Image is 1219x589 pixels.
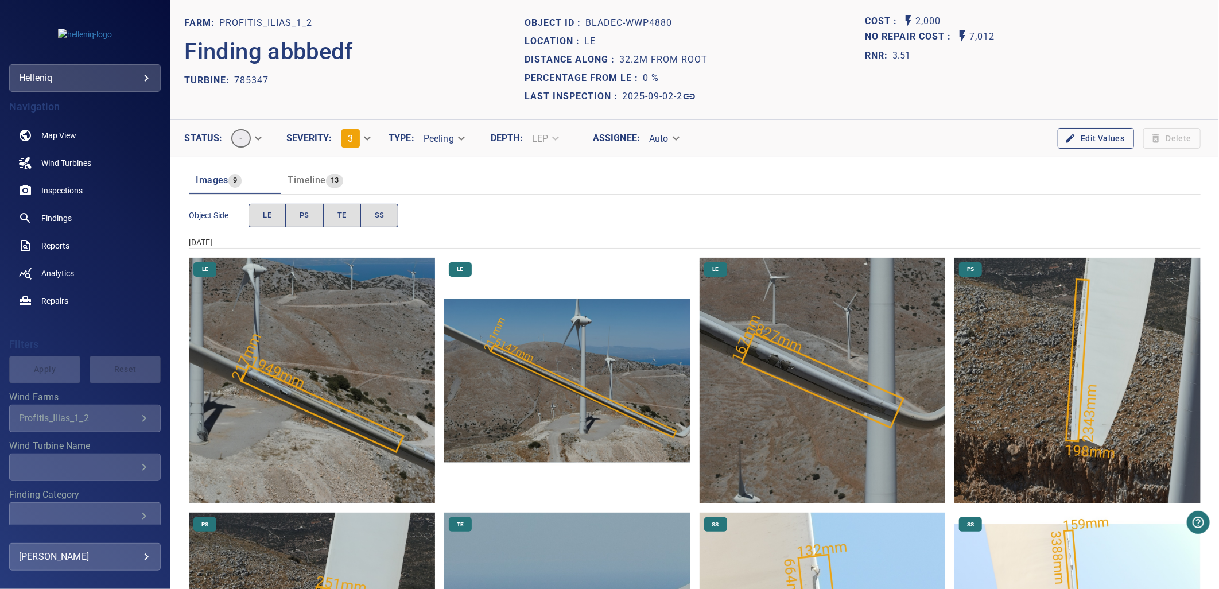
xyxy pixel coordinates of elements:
span: The base labour and equipment costs to repair the finding. Does not include the loss of productio... [865,14,902,29]
svg: Auto Cost [902,14,915,28]
span: SS [960,521,981,529]
span: 3 [348,133,353,144]
div: Profitis_Ilias_1_2 [19,413,137,424]
p: 32.2m from root [619,53,708,67]
span: Projected additional costs incurred by waiting 1 year to repair. This is a function of possible i... [865,29,956,45]
span: The ratio of the additional incurred cost of repair in 1 year and the cost of repairing today. Fi... [865,46,911,65]
span: LE [195,265,215,273]
a: windturbines noActive [9,149,161,177]
img: Profitis_Ilias_1_2/785347/2025-09-02-2/2025-09-02-1/image11wp13.jpg [444,258,690,504]
div: Auto [640,129,687,149]
label: Wind Farms [9,393,161,402]
img: helleniq-logo [58,29,112,40]
span: Images [196,175,228,185]
h4: Filters [9,339,161,350]
label: Type : [389,134,414,143]
svg: Auto No Repair Cost [956,29,969,43]
span: Repairs [41,295,68,307]
div: helleniq [19,69,151,87]
p: FARM: [184,16,219,30]
div: Wind Farms [9,405,161,432]
span: 9 [228,174,242,187]
span: Wind Turbines [41,157,91,169]
p: 0 % [643,71,659,85]
span: TE [450,521,471,529]
img: Profitis_Ilias_1_2/785347/2025-09-02-2/2025-09-02-1/image12wp14.jpg [700,258,946,504]
p: Location : [525,34,584,48]
span: SS [375,209,385,222]
div: helleniq [9,64,161,92]
div: LEP [523,129,566,149]
div: Finding Category [9,502,161,530]
button: SS [360,204,399,227]
a: reports noActive [9,232,161,259]
p: Object ID : [525,16,585,30]
span: Analytics [41,268,74,279]
span: TE [337,209,347,222]
p: Last Inspection : [525,90,622,103]
a: map noActive [9,122,161,149]
label: Severity : [286,134,332,143]
button: LE [249,204,286,227]
h1: Cost : [865,16,902,27]
label: Depth : [491,134,523,143]
span: Reports [41,240,69,251]
span: LE [705,265,725,273]
button: Edit Values [1058,128,1133,149]
h1: No Repair Cost : [865,32,956,42]
a: analytics noActive [9,259,161,287]
span: Object Side [189,210,249,221]
label: Finding Category [9,490,161,499]
p: Profitis_Ilias_1_2 [219,16,312,30]
p: bladeC-WWP4880 [585,16,672,30]
div: - [222,125,269,152]
p: 2025-09-02-2 [622,90,682,103]
label: Wind Turbine Name [9,441,161,451]
div: Peeling [414,129,472,149]
button: PS [285,204,324,227]
button: TE [323,204,361,227]
div: [PERSON_NAME] [19,548,151,566]
h1: RNR: [865,49,892,63]
span: 13 [326,174,344,187]
span: Map View [41,130,76,141]
span: Timeline [288,175,325,185]
span: PS [300,209,309,222]
h4: Navigation [9,101,161,113]
p: Percentage from LE : [525,71,643,85]
img: Profitis_Ilias_1_2/785347/2025-09-02-2/2025-09-02-1/image10wp12.jpg [189,258,435,504]
div: Wind Turbine Name [9,454,161,481]
p: 7,012 [969,29,995,45]
img: Profitis_Ilias_1_2/785347/2025-09-02-2/2025-09-02-1/image13wp16.jpg [954,258,1201,504]
label: Assignee : [593,134,640,143]
p: TURBINE: [184,73,234,87]
div: 3 [332,125,378,152]
span: Findings [41,212,72,224]
span: Inspections [41,185,83,196]
div: objectSide [249,204,398,227]
p: 2,000 [915,14,941,29]
span: PS [960,265,981,273]
p: Finding abbbedf [184,34,353,69]
p: LE [584,34,596,48]
span: SS [705,521,726,529]
a: repairs noActive [9,287,161,315]
span: LE [263,209,271,222]
p: 785347 [234,73,269,87]
span: PS [195,521,215,529]
span: LE [451,265,471,273]
a: 2025-09-02-2 [622,90,696,103]
span: - [232,133,249,144]
div: [DATE] [189,237,1201,248]
p: 3.51 [892,49,911,63]
a: findings noActive [9,204,161,232]
label: Status : [184,134,222,143]
p: Distance along : [525,53,619,67]
a: inspections noActive [9,177,161,204]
